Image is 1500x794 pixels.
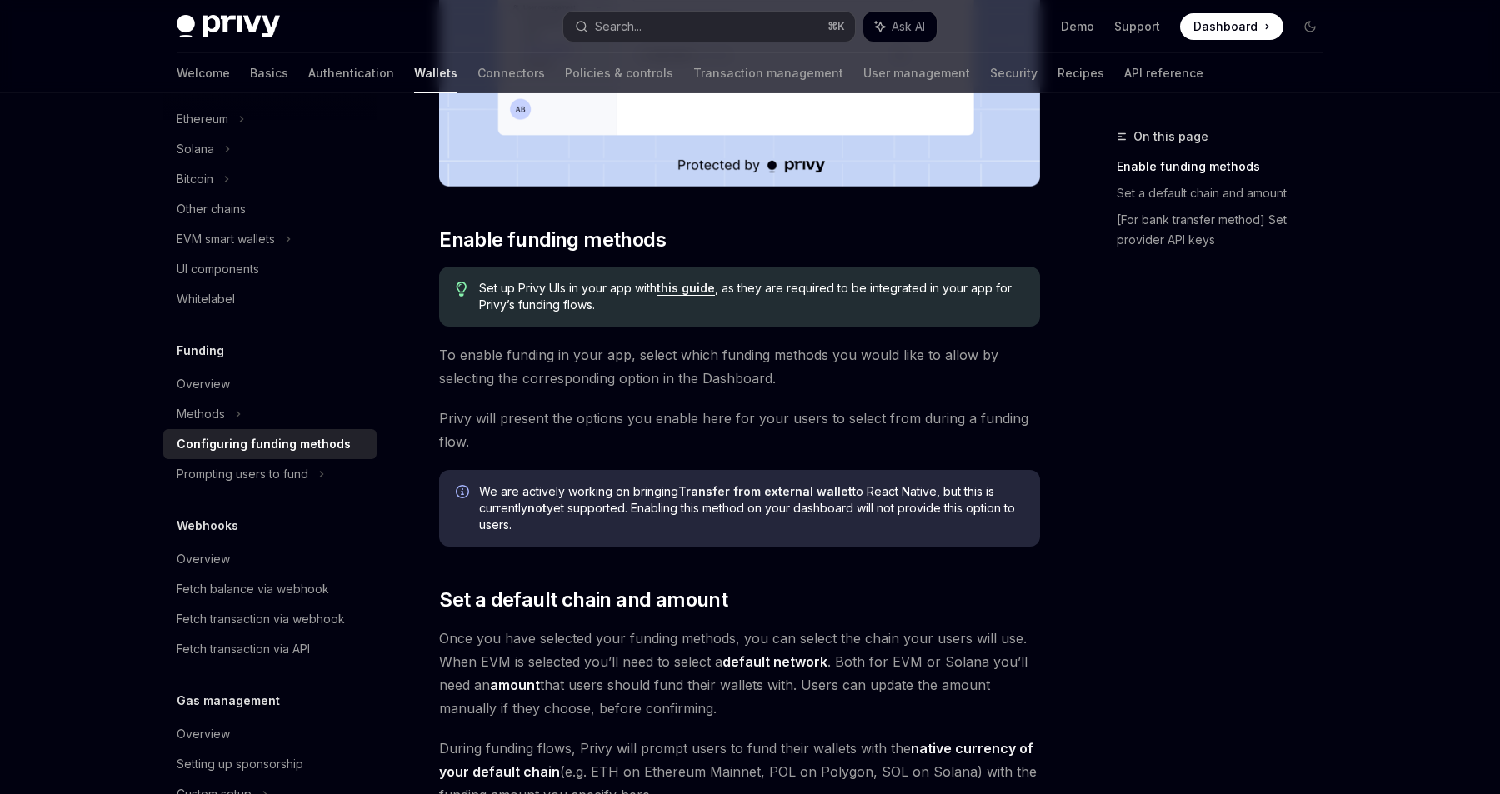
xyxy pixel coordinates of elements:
a: Recipes [1057,53,1104,93]
div: Solana [177,139,214,159]
strong: not [527,501,547,515]
div: EVM smart wallets [177,229,275,249]
a: Overview [163,719,377,749]
a: Fetch transaction via webhook [163,604,377,634]
span: To enable funding in your app, select which funding methods you would like to allow by selecting ... [439,343,1040,390]
span: Enable funding methods [439,227,666,253]
span: Set a default chain and amount [439,587,727,613]
a: Whitelabel [163,284,377,314]
h5: Funding [177,341,224,361]
span: Ask AI [892,18,925,35]
div: UI components [177,259,259,279]
span: Once you have selected your funding methods, you can select the chain your users will use. When E... [439,627,1040,720]
svg: Info [456,485,472,502]
span: ⌘ K [827,20,845,33]
a: Connectors [477,53,545,93]
span: Dashboard [1193,18,1257,35]
a: [For bank transfer method] Set provider API keys [1117,207,1337,253]
img: dark logo [177,15,280,38]
a: API reference [1124,53,1203,93]
a: Set a default chain and amount [1117,180,1337,207]
a: Support [1114,18,1160,35]
svg: Tip [456,282,467,297]
a: User management [863,53,970,93]
a: Configuring funding methods [163,429,377,459]
a: Wallets [414,53,457,93]
button: Search...⌘K [563,12,855,42]
span: On this page [1133,127,1208,147]
a: Welcome [177,53,230,93]
div: Search... [595,17,642,37]
h5: Webhooks [177,516,238,536]
a: Policies & controls [565,53,673,93]
div: Methods [177,404,225,424]
div: Overview [177,724,230,744]
a: Basics [250,53,288,93]
span: We are actively working on bringing to React Native, but this is currently yet supported. Enablin... [479,483,1023,533]
a: Security [990,53,1037,93]
button: Ask AI [863,12,937,42]
a: Authentication [308,53,394,93]
div: Overview [177,374,230,394]
strong: amount [490,677,540,693]
span: Privy will present the options you enable here for your users to select from during a funding flow. [439,407,1040,453]
button: Toggle dark mode [1297,13,1323,40]
div: Fetch balance via webhook [177,579,329,599]
div: Other chains [177,199,246,219]
div: Whitelabel [177,289,235,309]
div: Fetch transaction via webhook [177,609,345,629]
h5: Gas management [177,691,280,711]
div: Configuring funding methods [177,434,351,454]
a: Fetch balance via webhook [163,574,377,604]
a: Dashboard [1180,13,1283,40]
a: Demo [1061,18,1094,35]
a: Overview [163,544,377,574]
span: Set up Privy UIs in your app with , as they are required to be integrated in your app for Privy’s... [479,280,1023,313]
a: Enable funding methods [1117,153,1337,180]
a: Overview [163,369,377,399]
strong: default network [722,653,827,670]
a: Other chains [163,194,377,224]
div: Fetch transaction via API [177,639,310,659]
strong: Transfer from external wallet [678,484,852,498]
a: Setting up sponsorship [163,749,377,779]
div: Overview [177,549,230,569]
a: Fetch transaction via API [163,634,377,664]
div: Bitcoin [177,169,213,189]
a: Transaction management [693,53,843,93]
div: Prompting users to fund [177,464,308,484]
div: Setting up sponsorship [177,754,303,774]
a: this guide [657,281,715,296]
a: UI components [163,254,377,284]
